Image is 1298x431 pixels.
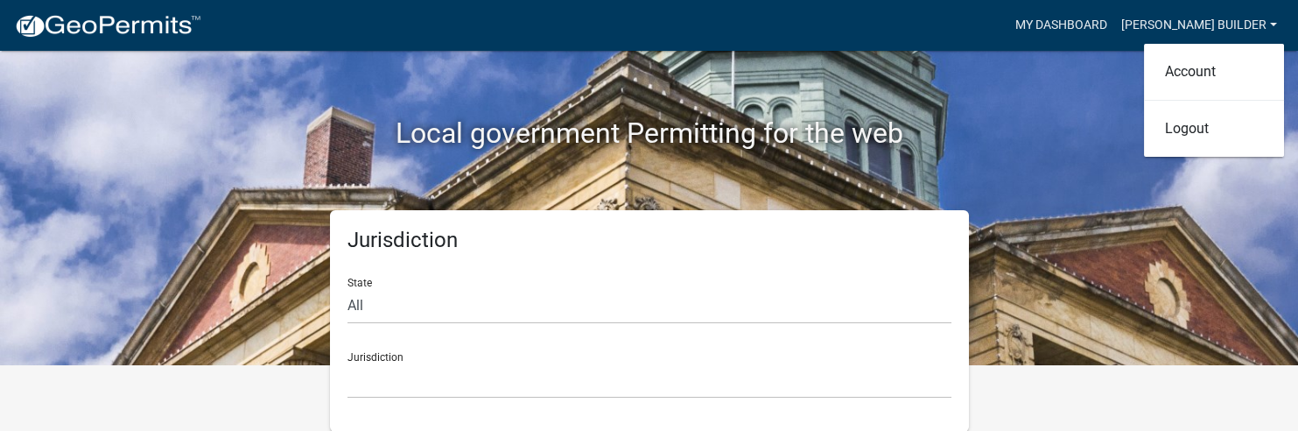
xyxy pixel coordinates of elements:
a: Account [1144,51,1284,93]
h5: Jurisdiction [347,228,951,253]
h2: Local government Permitting for the web [164,117,1135,150]
div: [PERSON_NAME] Builder [1144,44,1284,157]
a: [PERSON_NAME] Builder [1114,9,1284,42]
a: My Dashboard [1008,9,1114,42]
a: Logout [1144,108,1284,150]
